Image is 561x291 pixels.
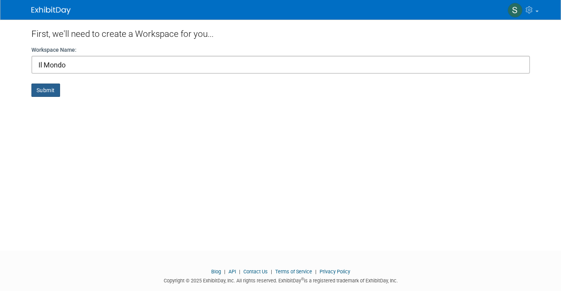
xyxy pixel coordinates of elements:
[275,269,312,275] a: Terms of Service
[31,56,530,74] input: Name of your organization
[31,20,530,46] div: First, we'll need to create a Workspace for you...
[301,277,304,281] sup: ®
[31,7,71,15] img: ExhibitDay
[508,3,523,18] img: sergio ramirez
[243,269,268,275] a: Contact Us
[228,269,236,275] a: API
[222,269,227,275] span: |
[237,269,242,275] span: |
[313,269,318,275] span: |
[320,269,350,275] a: Privacy Policy
[211,269,221,275] a: Blog
[31,46,77,54] label: Workspace Name:
[31,84,60,97] button: Submit
[269,269,274,275] span: |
